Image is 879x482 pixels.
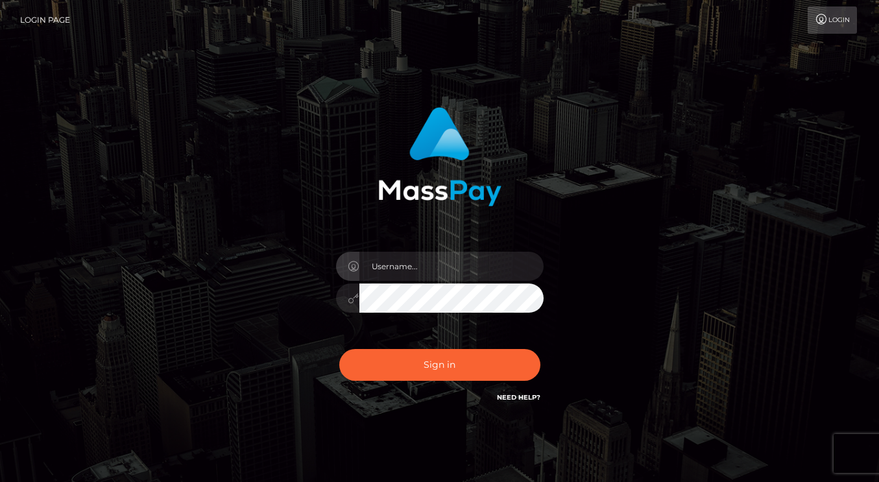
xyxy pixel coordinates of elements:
[359,252,544,281] input: Username...
[808,6,857,34] a: Login
[378,107,501,206] img: MassPay Login
[339,349,540,381] button: Sign in
[497,393,540,402] a: Need Help?
[20,6,70,34] a: Login Page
